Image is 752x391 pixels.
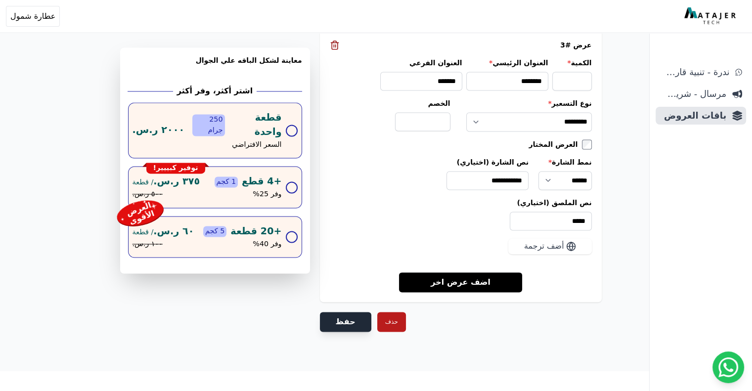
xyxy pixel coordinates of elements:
[133,228,154,236] bdi: / قطعة
[10,10,55,22] span: عطارة شمول
[377,312,406,332] button: حذف
[133,174,200,189] span: ٣٧٥ ر.س.
[146,163,205,174] div: توفير كبييير!
[133,178,154,186] bdi: / قطعة
[552,58,592,68] label: الكمية
[215,176,238,187] span: 1 كجم
[466,98,592,108] label: نوع التسعير
[128,55,302,77] h3: معاينة لشكل الباقه علي الجوال
[660,109,726,123] span: باقات العروض
[6,6,60,27] button: عطارة شمول
[466,58,548,68] label: العنوان الرئيسي
[242,174,281,189] span: +4 قطع
[203,226,226,237] span: 5 كجم
[232,139,281,150] span: السعر الافتراضي
[529,139,582,149] label: العرض المختار
[380,58,462,68] label: العنوان الفرعي
[230,224,281,239] span: +20 قطعة
[660,65,729,79] span: ندرة - تنبية قارب علي النفاذ
[253,189,281,200] span: وفر 25%
[133,224,194,239] span: ٦٠ ر.س.
[399,272,522,292] a: اضف عرض اخر
[538,157,592,167] label: نمط الشارة
[133,123,185,137] span: ٢٠٠٠ ر.س.
[508,238,592,254] button: أضف ترجمة
[320,312,371,332] button: حفظ
[684,7,738,25] img: MatajerTech Logo
[330,198,592,208] label: نص الملصق (اختياري)
[177,85,253,97] h2: اشتر أكثر، وفر أكثر
[524,240,564,252] span: أضف ترجمة
[192,114,224,135] span: 250 جرام
[330,40,592,50] div: عرض #3
[660,87,726,101] span: مرسال - شريط دعاية
[229,111,282,139] span: قطعة واحدة
[446,157,529,167] label: نص الشارة (اختياري)
[133,189,163,200] span: ٥٠٠ ر.س.
[133,239,163,250] span: ١٠٠ ر.س.
[395,98,450,108] label: الخصم
[125,200,155,225] div: العرض الأقوى
[253,239,281,250] span: وفر 40%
